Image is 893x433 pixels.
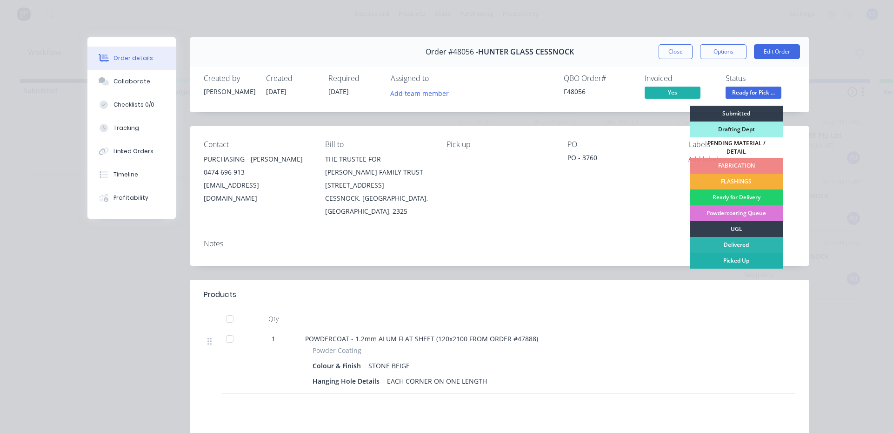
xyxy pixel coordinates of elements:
[690,158,783,174] div: FABRICATION
[690,237,783,253] div: Delivered
[113,124,139,132] div: Tracking
[325,140,432,149] div: Bill to
[305,334,538,343] span: POWDERCOAT - 1.2mm ALUM FLAT SHEET (120x2100 FROM ORDER #47888)
[689,140,795,149] div: Labels
[272,334,275,344] span: 1
[113,194,148,202] div: Profitability
[690,174,783,189] div: FLASHINGS
[328,87,349,96] span: [DATE]
[645,74,714,83] div: Invoiced
[567,140,674,149] div: PO
[365,359,413,372] div: STONE BEIGE
[690,189,783,205] div: Ready for Delivery
[204,166,310,179] div: 0474 696 913
[313,374,383,388] div: Hanging Hole Details
[391,74,484,83] div: Assigned to
[690,253,783,269] div: Picked Up
[87,116,176,140] button: Tracking
[204,239,795,248] div: Notes
[325,153,432,192] div: THE TRUSTEE FOR [PERSON_NAME] FAMILY TRUST [STREET_ADDRESS]
[328,74,380,83] div: Required
[690,221,783,237] div: UGL
[391,87,454,99] button: Add team member
[204,87,255,96] div: [PERSON_NAME]
[690,106,783,122] div: Submitted
[754,44,800,59] button: Edit Order
[325,153,432,218] div: THE TRUSTEE FOR [PERSON_NAME] FAMILY TRUST [STREET_ADDRESS]CESSNOCK, [GEOGRAPHIC_DATA], [GEOGRAPH...
[113,54,153,62] div: Order details
[87,140,176,163] button: Linked Orders
[567,153,674,166] div: PO - 3760
[113,101,154,109] div: Checklists 0/0
[246,310,301,328] div: Qty
[446,140,553,149] div: Pick up
[266,87,287,96] span: [DATE]
[204,153,310,166] div: PURCHASING - [PERSON_NAME]
[313,359,365,372] div: Colour & Finish
[204,140,310,149] div: Contact
[726,74,795,83] div: Status
[659,44,693,59] button: Close
[204,179,310,205] div: [EMAIL_ADDRESS][DOMAIN_NAME]
[87,163,176,186] button: Timeline
[684,153,726,165] button: Add labels
[204,289,236,300] div: Products
[690,205,783,221] div: Powdercoating Queue
[726,87,781,98] span: Ready for Pick ...
[113,170,138,179] div: Timeline
[383,374,491,388] div: EACH CORNER ON ONE LENGTH
[87,93,176,116] button: Checklists 0/0
[313,345,361,355] span: Powder Coating
[204,74,255,83] div: Created by
[700,44,746,59] button: Options
[87,186,176,210] button: Profitability
[564,87,633,96] div: F48056
[386,87,454,99] button: Add team member
[113,77,150,86] div: Collaborate
[325,192,432,218] div: CESSNOCK, [GEOGRAPHIC_DATA], [GEOGRAPHIC_DATA], 2325
[645,87,700,98] span: Yes
[87,70,176,93] button: Collaborate
[690,122,783,137] div: Drafting Dept
[478,47,574,56] span: HUNTER GLASS CESSNOCK
[690,137,783,158] div: PENDING MATERIAL / DETAIL
[726,87,781,101] button: Ready for Pick ...
[113,147,153,156] div: Linked Orders
[426,47,478,56] span: Order #48056 -
[87,47,176,70] button: Order details
[564,74,633,83] div: QBO Order #
[266,74,317,83] div: Created
[204,153,310,205] div: PURCHASING - [PERSON_NAME]0474 696 913[EMAIL_ADDRESS][DOMAIN_NAME]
